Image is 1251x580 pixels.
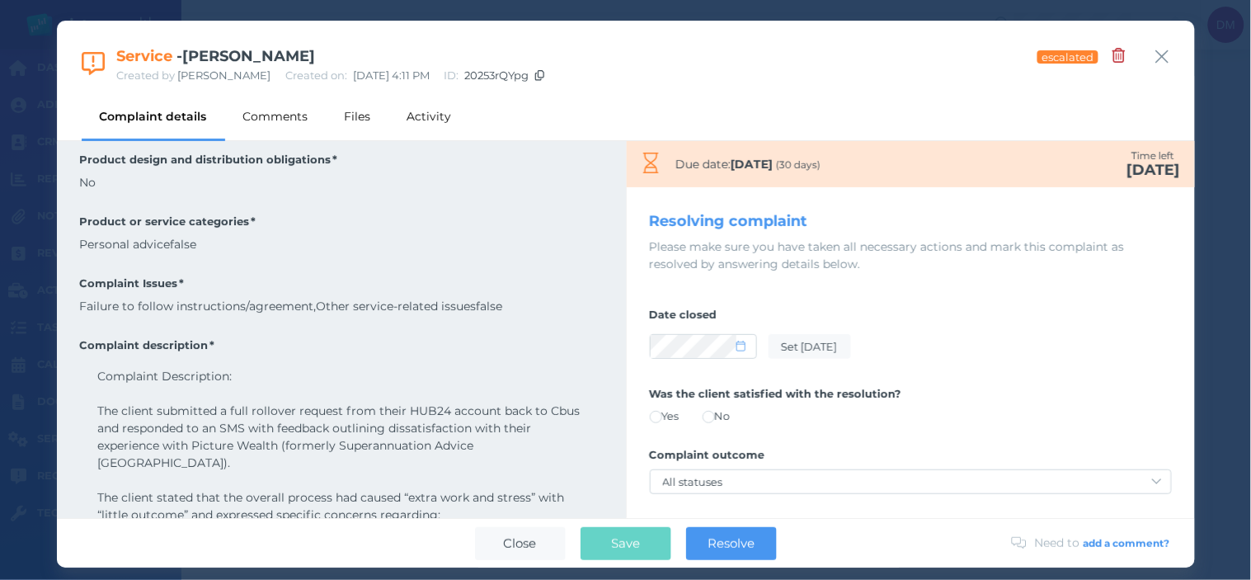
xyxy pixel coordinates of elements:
span: Time left [1132,149,1175,162]
span: Created on: [285,68,347,82]
span: The client stated that the overall process had caused “extra work and stress” with “little outcom... [98,490,568,522]
span: [PERSON_NAME] [178,68,271,82]
label: Product design and distribution obligations [80,153,603,174]
div: Complaint details [82,92,225,140]
strong: [DATE] [731,157,774,172]
div: Comments [225,92,327,140]
label: Product or service categories [80,215,603,236]
span: - [PERSON_NAME] [173,47,316,65]
label: No [703,409,731,422]
span: Delete this complaint [1112,47,1126,65]
span: Close [496,535,545,551]
span: No [80,175,96,190]
button: Set [DATE] [769,334,851,359]
span: The client submitted a full rollover request from their HUB24 account back to Cbus and responded ... [98,403,584,470]
span: Save [603,535,648,551]
span: ID: [444,68,459,82]
label: Complaint description [80,338,603,360]
span: Personal advicefalse [80,237,197,252]
span: Resolving complaint [650,212,808,230]
span: Click to copy complaint ID to clipboard [465,68,529,82]
span: Due date: [676,157,821,172]
span: Resolve [699,535,763,551]
button: Resolve [686,527,777,560]
label: Was the client satisfied with the resolution? [650,387,1172,408]
label: Complaint Issues [80,276,603,298]
span: Set [DATE] [774,340,844,353]
button: Close [1155,45,1170,68]
span: Service [117,47,173,65]
span: Complaint Description: [98,369,233,384]
div: Activity [389,92,470,140]
span: Need to [1035,535,1084,550]
label: Date closed [650,308,1172,329]
p: Please make sure you have taken all necessary actions and mark this complaint as resolved by answ... [650,238,1172,273]
span: [DATE] [1126,161,1180,179]
label: Complaint outcome [650,448,1172,469]
button: Close [475,527,566,560]
span: Click to copy complaint ID to clipboard [535,68,544,82]
a: add a comment? [1084,537,1170,549]
div: Files [327,92,389,140]
span: Failure to follow instructions/agreement, Other service-related issuesfalse [80,299,503,314]
span: Created by [117,68,271,82]
span: escalated [1041,50,1095,64]
span: (30 days) [777,158,821,171]
button: Save [581,527,671,560]
label: Complaint outcome description: [650,517,1172,539]
label: Yes [650,409,680,422]
span: [DATE] 4:11 PM [353,68,430,82]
